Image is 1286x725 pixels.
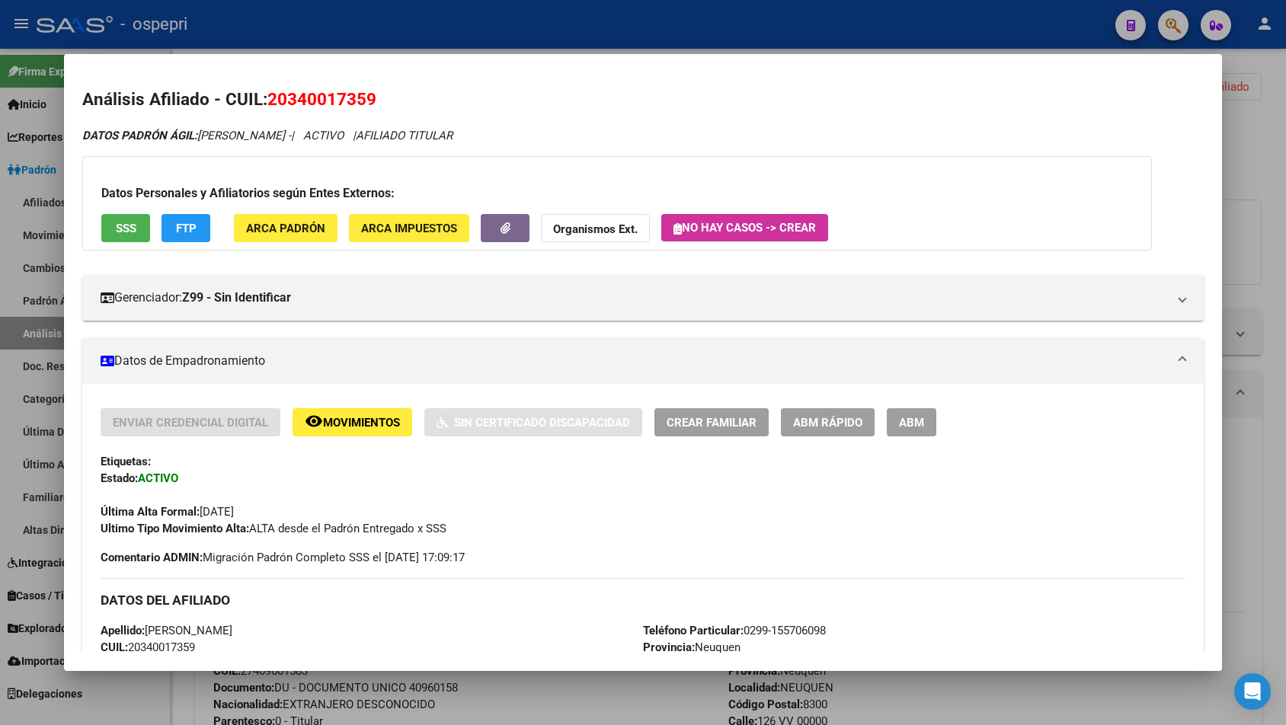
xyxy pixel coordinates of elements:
[101,522,249,535] strong: Ultimo Tipo Movimiento Alta:
[101,505,234,519] span: [DATE]
[323,416,400,430] span: Movimientos
[643,624,826,637] span: 0299-155706098
[101,640,128,654] strong: CUIL:
[162,214,210,242] button: FTP
[654,408,769,436] button: Crear Familiar
[673,221,816,235] span: No hay casos -> Crear
[234,214,337,242] button: ARCA Padrón
[101,592,1185,608] h3: DATOS DEL AFILIADO
[424,408,642,436] button: Sin Certificado Discapacidad
[82,129,197,142] strong: DATOS PADRÓN ÁGIL:
[553,222,638,236] strong: Organismos Ext.
[541,214,650,242] button: Organismos Ext.
[361,222,457,235] span: ARCA Impuestos
[82,338,1203,384] mat-expansion-panel-header: Datos de Empadronamiento
[82,129,291,142] span: [PERSON_NAME] -
[793,416,862,430] span: ABM Rápido
[82,87,1203,113] h2: Análisis Afiliado - CUIL:
[356,129,453,142] span: AFILIADO TITULAR
[643,640,695,654] strong: Provincia:
[101,551,203,564] strong: Comentario ADMIN:
[101,549,465,566] span: Migración Padrón Completo SSS el [DATE] 17:09:17
[101,505,200,519] strong: Última Alta Formal:
[101,471,138,485] strong: Estado:
[643,640,741,654] span: Neuquen
[101,522,446,535] span: ALTA desde el Padrón Entregado x SSS
[781,408,875,436] button: ABM Rápido
[101,289,1166,307] mat-panel-title: Gerenciador:
[667,416,757,430] span: Crear Familiar
[113,416,268,430] span: Enviar Credencial Digital
[101,624,145,637] strong: Apellido:
[1234,673,1271,710] div: Open Intercom Messenger
[82,275,1203,321] mat-expansion-panel-header: Gerenciador:Z99 - Sin Identificar
[101,455,151,468] strong: Etiquetas:
[246,222,325,235] span: ARCA Padrón
[293,408,412,436] button: Movimientos
[887,408,936,436] button: ABM
[349,214,469,242] button: ARCA Impuestos
[182,289,291,307] strong: Z99 - Sin Identificar
[176,222,197,235] span: FTP
[138,471,178,485] strong: ACTIVO
[101,214,150,242] button: SSS
[116,222,136,235] span: SSS
[643,624,744,637] strong: Teléfono Particular:
[82,129,453,142] i: | ACTIVO |
[101,352,1166,370] mat-panel-title: Datos de Empadronamiento
[661,214,828,241] button: No hay casos -> Crear
[101,408,280,436] button: Enviar Credencial Digital
[101,184,1133,203] h3: Datos Personales y Afiliatorios según Entes Externos:
[101,624,232,637] span: [PERSON_NAME]
[899,416,924,430] span: ABM
[267,89,376,109] span: 20340017359
[101,640,195,654] span: 20340017359
[454,416,630,430] span: Sin Certificado Discapacidad
[305,412,323,430] mat-icon: remove_red_eye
